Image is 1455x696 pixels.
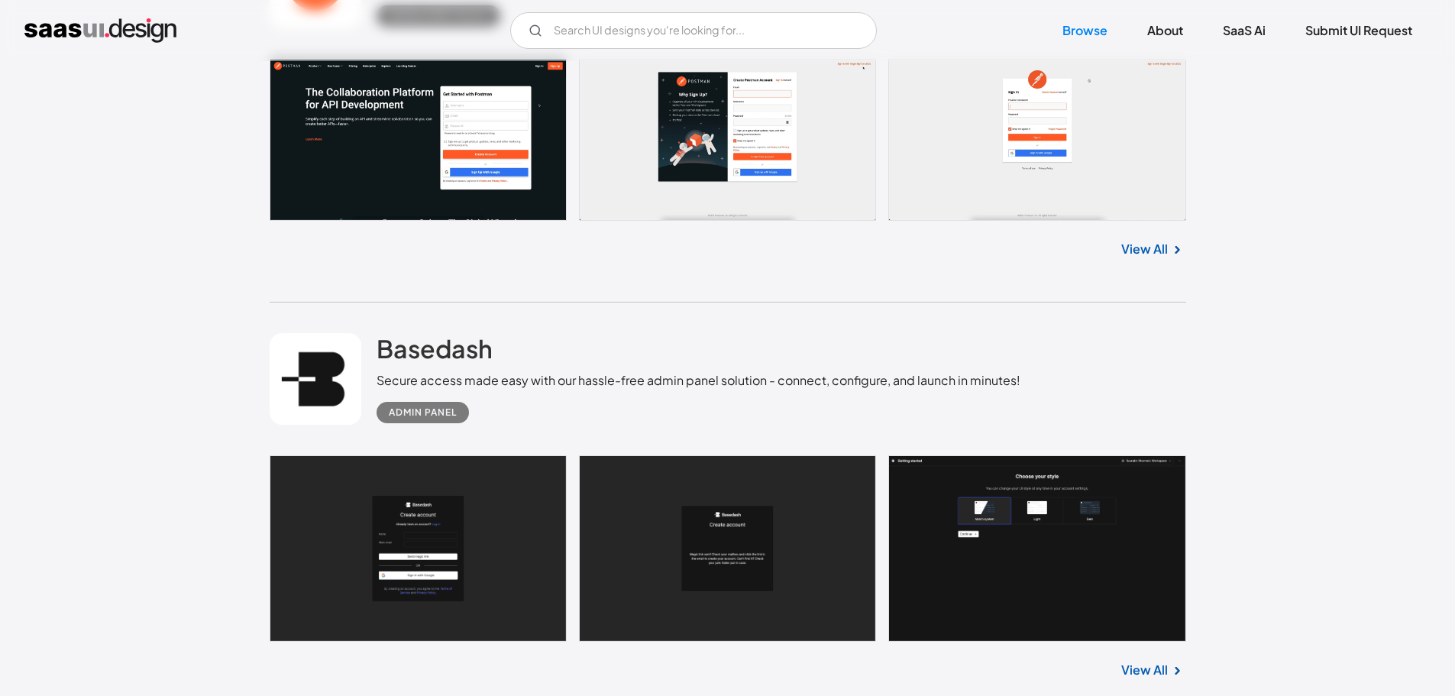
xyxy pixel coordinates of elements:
[510,12,877,49] input: Search UI designs you're looking for...
[389,403,457,422] div: Admin Panel
[1121,661,1168,679] a: View All
[24,18,176,43] a: home
[1204,14,1284,47] a: SaaS Ai
[377,333,493,371] a: Basedash
[1121,240,1168,258] a: View All
[1129,14,1201,47] a: About
[377,333,493,364] h2: Basedash
[1044,14,1126,47] a: Browse
[1287,14,1431,47] a: Submit UI Request
[377,371,1020,390] div: Secure access made easy with our hassle-free admin panel solution - connect, configure, and launc...
[510,12,877,49] form: Email Form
